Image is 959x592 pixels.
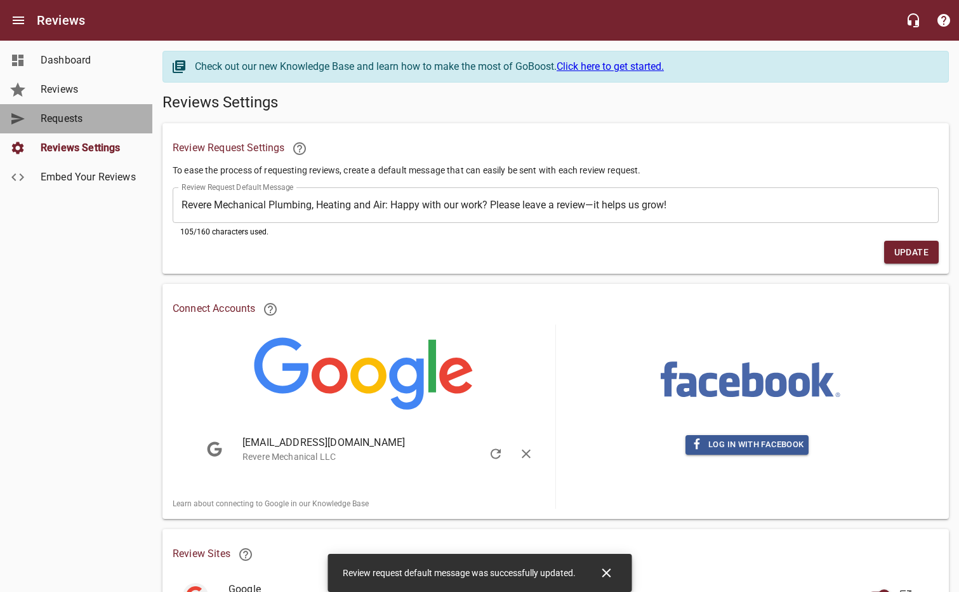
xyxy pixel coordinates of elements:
[173,133,939,164] h6: Review Request Settings
[691,438,804,452] span: Log in with Facebook
[898,5,929,36] button: Live Chat
[41,140,137,156] span: Reviews Settings
[3,5,34,36] button: Open drawer
[884,241,939,264] button: Update
[173,294,939,325] h6: Connect Accounts
[230,539,261,570] a: Customers will leave you reviews on these sites. Learn more.
[557,60,664,72] a: Click here to get started.
[41,111,137,126] span: Requests
[242,450,513,464] p: Revere Mechanical LLC
[511,439,541,469] button: Sign Out
[894,245,929,260] span: Update
[180,227,268,236] span: 105 /160 characters used.
[173,164,939,177] p: To ease the process of requesting reviews, create a default message that can easily be sent with ...
[195,59,936,74] div: Check out our new Knowledge Base and learn how to make the most of GoBoost.
[255,294,286,325] a: Learn more about connecting Google and Facebook to Reviews
[591,558,621,588] button: Close
[343,568,576,578] span: Review request default message was successfully updated.
[41,170,137,185] span: Embed Your Reviews
[41,82,137,97] span: Reviews
[41,53,137,68] span: Dashboard
[929,5,959,36] button: Support Portal
[173,539,939,570] h6: Review Sites
[162,93,949,113] h5: Reviews Settings
[480,439,511,469] button: Refresh
[182,199,930,211] textarea: Revere Mechanical Plumbing, Heating and Air: Happy with our work? Please leave a review—it helps ...
[242,435,513,450] span: [EMAIL_ADDRESS][DOMAIN_NAME]
[685,435,809,455] button: Log in with Facebook
[173,499,369,508] a: Learn about connecting to Google in our Knowledge Base
[37,10,85,30] h6: Reviews
[284,133,315,164] a: Learn more about requesting reviews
